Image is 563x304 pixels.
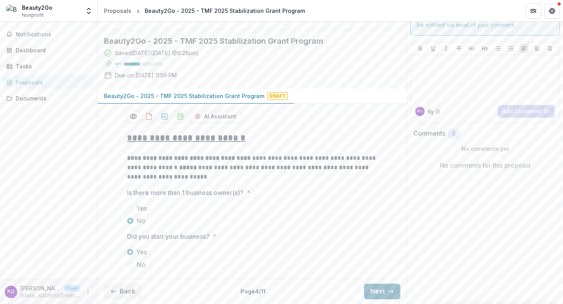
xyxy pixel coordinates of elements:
div: Proposals [16,78,88,86]
nav: breadcrumb [101,5,308,16]
span: Draft [267,92,288,100]
button: download-proposal [143,110,155,123]
button: download-proposal [174,110,186,123]
button: Back [104,284,142,299]
button: Partners [525,3,541,19]
span: Nonprofit [22,12,44,19]
button: AI Assistant [190,110,241,123]
a: Tasks [3,60,94,73]
div: Beauty2Go [22,4,52,12]
button: Align Right [545,44,554,53]
a: Proposals [3,76,94,89]
div: Proposals [104,7,131,15]
a: Documents [3,92,94,105]
p: Due on [DATE] 11:59 PM [115,71,177,79]
p: [PERSON_NAME] [20,284,61,292]
span: Yes [136,247,147,257]
span: Yes [136,204,147,213]
p: Ky O [428,107,440,116]
button: Underline [429,44,438,53]
p: 40 % [115,61,121,67]
button: Add Comment [498,105,555,118]
button: Bold [416,44,425,53]
p: No comments yet [413,145,557,153]
p: User [64,285,80,292]
button: download-proposal [158,110,171,123]
div: Beauty2Go - 2025 - TMF 2025 Stabilization Grant Program [145,7,305,15]
p: Is there more than 1 business owner(s)? [127,188,244,197]
span: No [136,260,145,269]
img: Beauty2Go [6,5,19,17]
div: Ky O’Brien [7,289,14,294]
p: [EMAIL_ADDRESS][PERSON_NAME][DOMAIN_NAME] [20,292,80,299]
button: Align Center [532,44,541,53]
button: Open entity switcher [83,3,94,19]
button: Next [364,284,400,299]
p: Beauty2Go - 2025 - TMF 2025 Stabilization Grant Program [104,92,264,100]
div: Documents [16,94,88,102]
span: 0 [452,131,455,137]
div: Ky O’Brien [417,109,423,113]
div: Saved [DATE] ( [DATE] @ 6:28pm ) [115,49,199,57]
p: Did you start your business? [127,232,210,241]
div: Dashboard [16,46,88,54]
span: No [136,216,145,225]
button: Get Help [544,3,560,19]
button: Heading 2 [480,44,489,53]
button: Bullet List [493,44,503,53]
a: Proposals [101,5,134,16]
button: Notifications [3,28,94,41]
button: Italicize [441,44,451,53]
button: Preview 4a367663-7b54-4b00-8bbe-979c2ef85fe4-0.pdf [127,110,140,123]
h2: Comments [413,130,445,137]
button: Heading 1 [467,44,477,53]
p: Page 4 / 11 [240,287,265,295]
p: No comments for this proposal [440,161,531,170]
h2: Beauty2Go - 2025 - TMF 2025 Stabilization Grant Program [104,36,388,46]
span: Notifications [16,31,91,38]
button: Strike [454,44,464,53]
button: More [83,287,93,297]
div: Tasks [16,62,88,70]
a: Dashboard [3,44,94,57]
button: Align Left [519,44,529,53]
button: Ordered List [506,44,516,53]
